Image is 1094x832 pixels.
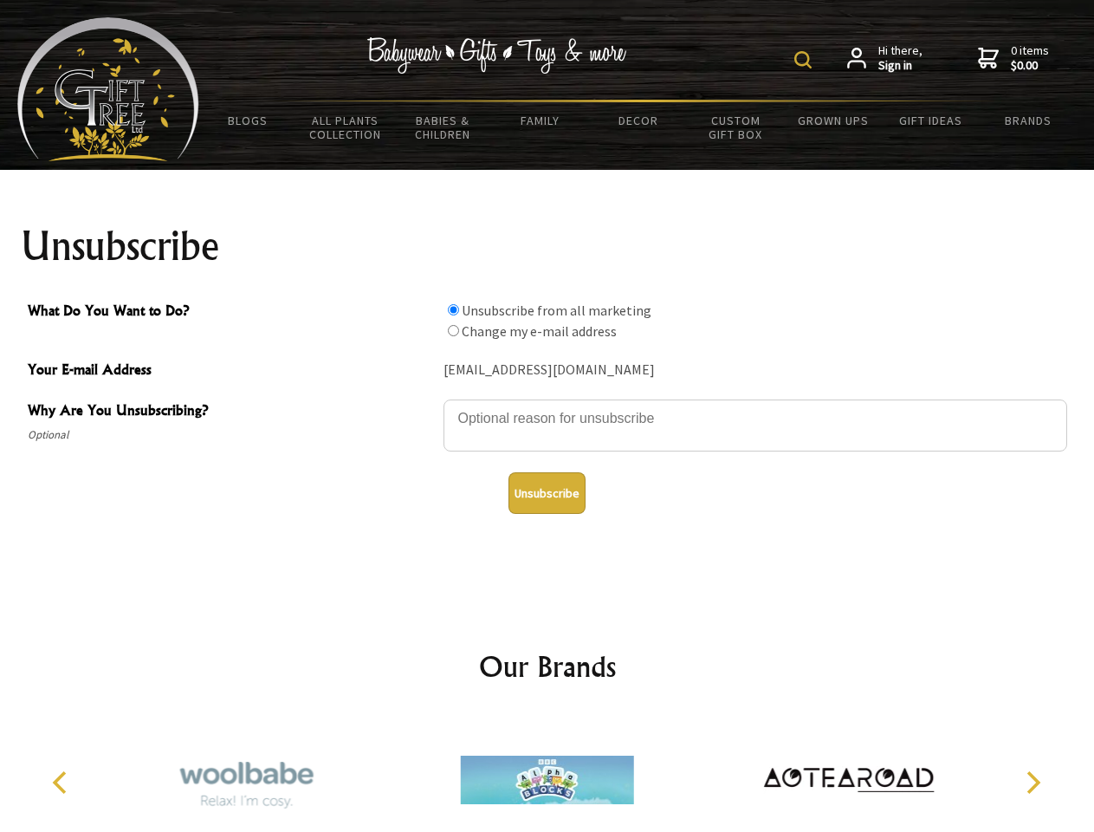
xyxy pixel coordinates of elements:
button: Next [1013,764,1052,802]
a: All Plants Collection [297,102,395,153]
a: Decor [589,102,687,139]
button: Previous [43,764,81,802]
a: Family [492,102,590,139]
label: Change my e-mail address [462,322,617,340]
img: Babywear - Gifts - Toys & more [367,37,627,74]
a: Gift Ideas [882,102,980,139]
label: Unsubscribe from all marketing [462,302,651,319]
span: Your E-mail Address [28,359,435,384]
img: Babyware - Gifts - Toys and more... [17,17,199,161]
span: 0 items [1011,42,1049,74]
a: Custom Gift Box [687,102,785,153]
span: Optional [28,425,435,445]
a: Babies & Children [394,102,492,153]
span: What Do You Want to Do? [28,300,435,325]
img: product search [794,51,812,68]
button: Unsubscribe [508,472,586,514]
a: 0 items$0.00 [978,43,1049,74]
textarea: Why Are You Unsubscribing? [443,400,1067,452]
input: What Do You Want to Do? [448,325,459,336]
a: Hi there,Sign in [847,43,922,74]
strong: $0.00 [1011,58,1049,74]
strong: Sign in [878,58,922,74]
input: What Do You Want to Do? [448,304,459,315]
a: BLOGS [199,102,297,139]
span: Hi there, [878,43,922,74]
h1: Unsubscribe [21,225,1074,267]
a: Brands [980,102,1078,139]
div: [EMAIL_ADDRESS][DOMAIN_NAME] [443,357,1067,384]
a: Grown Ups [784,102,882,139]
span: Why Are You Unsubscribing? [28,400,435,425]
h2: Our Brands [35,646,1060,687]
